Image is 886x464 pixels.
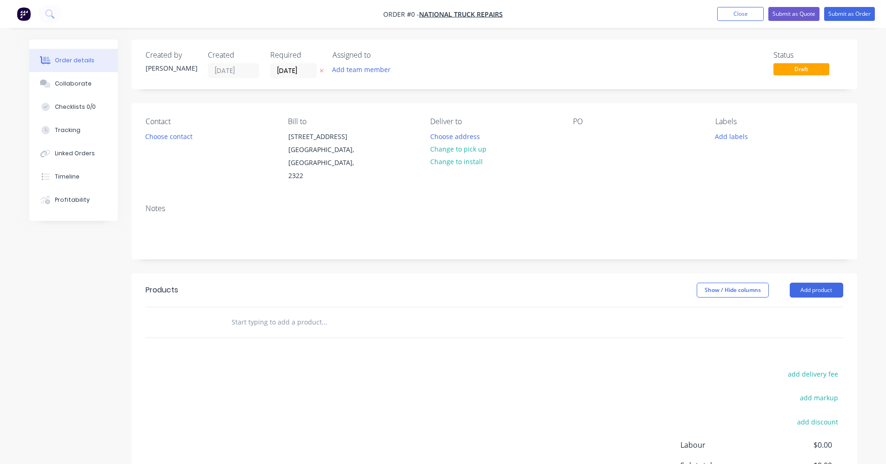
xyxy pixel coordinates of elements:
a: National Truck Repairs [419,10,503,19]
button: Add team member [327,63,395,76]
div: [STREET_ADDRESS] [288,130,366,143]
button: Choose address [425,130,485,142]
button: add markup [795,391,843,404]
div: Deliver to [430,117,558,126]
button: Submit as Order [824,7,875,21]
button: Change to install [425,155,487,168]
div: Contact [146,117,273,126]
div: Bill to [288,117,415,126]
button: Add team member [333,63,396,76]
span: Draft [773,63,829,75]
div: [STREET_ADDRESS][GEOGRAPHIC_DATA], [GEOGRAPHIC_DATA], 2322 [280,130,373,183]
div: Checklists 0/0 [55,103,96,111]
button: Show / Hide columns [697,283,769,298]
button: Linked Orders [29,142,118,165]
div: PO [573,117,700,126]
button: Tracking [29,119,118,142]
button: Submit as Quote [768,7,819,21]
span: $0.00 [763,439,832,451]
div: [GEOGRAPHIC_DATA], [GEOGRAPHIC_DATA], 2322 [288,143,366,182]
div: Created by [146,51,197,60]
div: Products [146,285,178,296]
span: Labour [680,439,763,451]
div: Required [270,51,321,60]
input: Start typing to add a product... [231,313,417,331]
button: Checklists 0/0 [29,95,118,119]
div: Assigned to [333,51,426,60]
button: add discount [793,415,843,428]
div: Order details [55,56,94,65]
span: Order #0 - [383,10,419,19]
button: Collaborate [29,72,118,95]
div: Profitability [55,196,90,204]
div: Created [208,51,259,60]
div: Collaborate [55,80,92,88]
img: Factory [17,7,31,21]
button: Add product [790,283,843,298]
div: Linked Orders [55,149,95,158]
button: Close [717,7,764,21]
button: Add labels [710,130,753,142]
div: Tracking [55,126,80,134]
button: Timeline [29,165,118,188]
div: Notes [146,204,843,213]
div: Status [773,51,843,60]
button: add delivery fee [783,368,843,380]
div: Timeline [55,172,80,181]
button: Order details [29,49,118,72]
div: Labels [715,117,843,126]
div: [PERSON_NAME] [146,63,197,73]
button: Profitability [29,188,118,212]
button: Change to pick up [425,143,491,155]
button: Choose contact [140,130,197,142]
